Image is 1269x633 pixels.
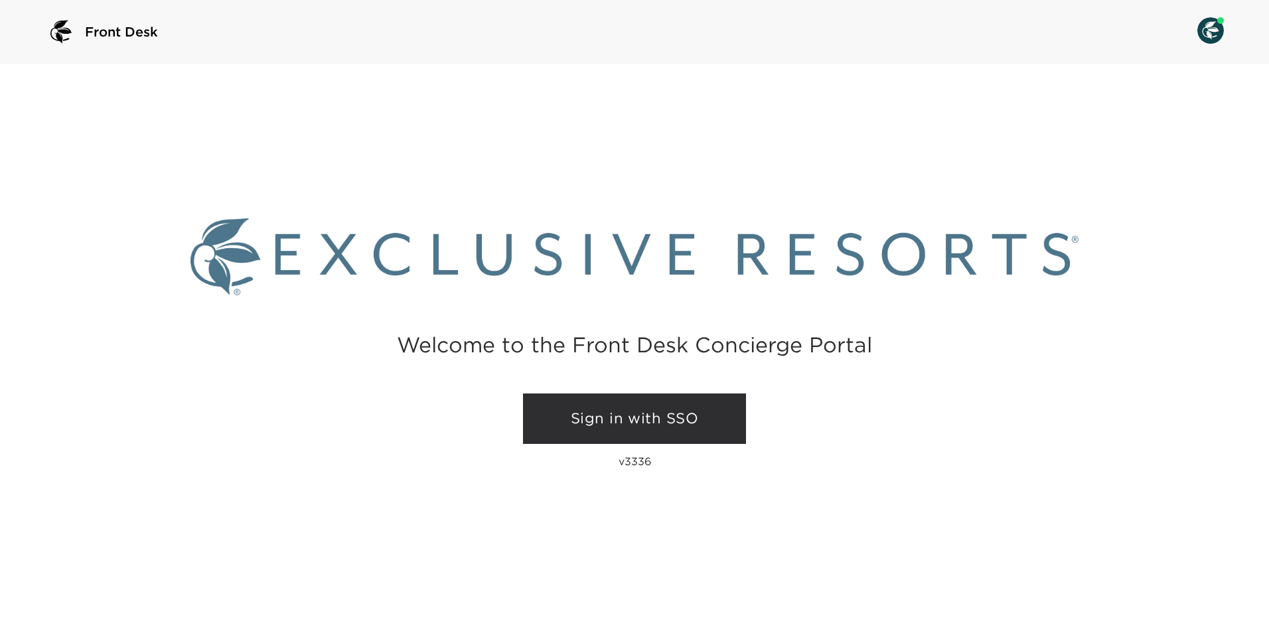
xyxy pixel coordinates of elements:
[190,218,1079,295] img: Exclusive Resorts logo
[619,455,651,468] p: v3336
[45,16,77,48] img: logo
[397,334,872,355] h2: Welcome to the Front Desk Concierge Portal
[1197,17,1224,44] img: User
[85,23,158,41] span: Front Desk
[523,393,746,444] a: Sign in with SSO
